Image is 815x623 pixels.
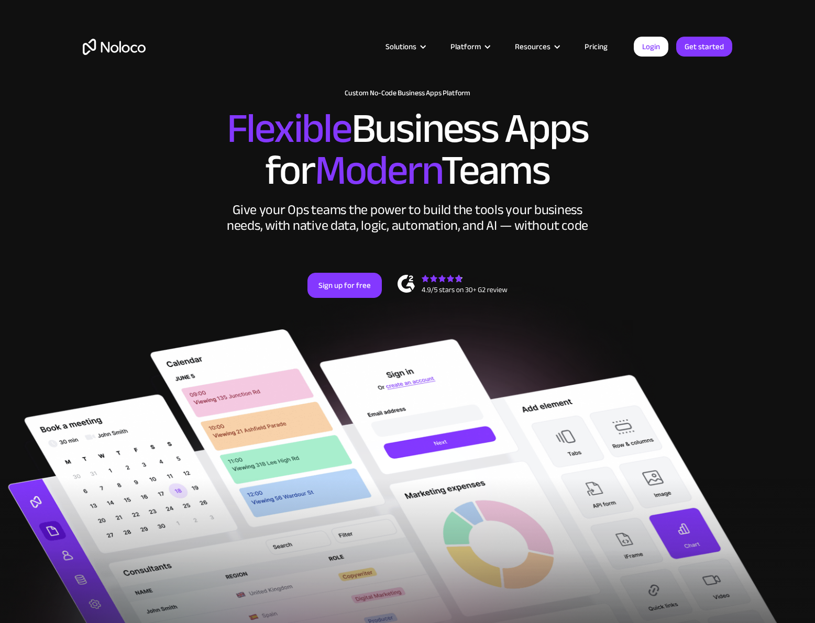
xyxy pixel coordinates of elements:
[571,40,621,53] a: Pricing
[372,40,437,53] div: Solutions
[634,37,668,57] a: Login
[227,90,351,168] span: Flexible
[437,40,502,53] div: Platform
[83,108,732,192] h2: Business Apps for Teams
[450,40,481,53] div: Platform
[515,40,550,53] div: Resources
[676,37,732,57] a: Get started
[307,273,382,298] a: Sign up for free
[386,40,416,53] div: Solutions
[315,131,441,209] span: Modern
[83,39,146,55] a: home
[502,40,571,53] div: Resources
[224,202,591,233] div: Give your Ops teams the power to build the tools your business needs, with native data, logic, au...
